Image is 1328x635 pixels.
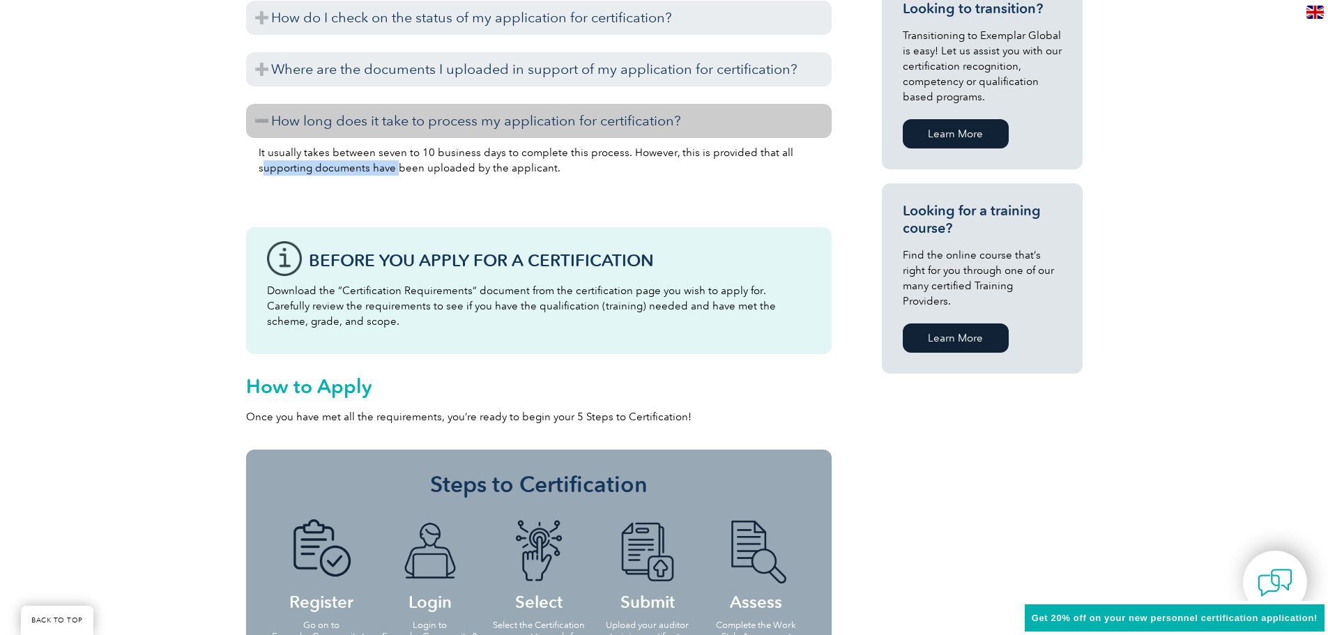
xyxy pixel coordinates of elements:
[392,519,468,583] img: icon-blue-laptop-male.png
[706,519,807,609] h4: Assess
[283,519,360,583] img: icon-blue-doc-tick.png
[246,409,832,424] p: Once you have met all the requirements, you’re ready to begin your 5 Steps to Certification!
[246,52,832,86] h3: Where are the documents I uploaded in support of my application for certification?
[246,1,832,35] h3: How do I check on the status of my application for certification?
[903,247,1062,309] p: Find the online course that’s right for you through one of our many certified Training Providers.
[903,119,1009,148] a: Learn More
[718,519,795,583] img: icon-blue-doc-search.png
[903,202,1062,237] h3: Looking for a training course?
[903,323,1009,353] a: Learn More
[267,283,811,329] p: Download the “Certification Requirements” document from the certification page you wish to apply ...
[21,606,93,635] a: BACK TO TOP
[267,470,811,498] h3: Steps to Certification
[1032,613,1318,623] span: Get 20% off on your new personnel certification application!
[259,145,819,176] p: It usually takes between seven to 10 business days to complete this process. However, this is pro...
[380,519,480,609] h4: Login
[489,519,589,609] h4: Select
[1306,6,1324,19] img: en
[903,28,1062,105] p: Transitioning to Exemplar Global is easy! Let us assist you with our certification recognition, c...
[501,519,577,583] img: icon-blue-finger-button.png
[271,519,372,609] h4: Register
[309,252,811,269] h3: Before You Apply For a Certification
[609,519,686,583] img: icon-blue-doc-arrow.png
[246,375,832,397] h2: How to Apply
[246,104,832,138] h3: How long does it take to process my application for certification?
[1258,565,1292,600] img: contact-chat.png
[597,519,698,609] h4: Submit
